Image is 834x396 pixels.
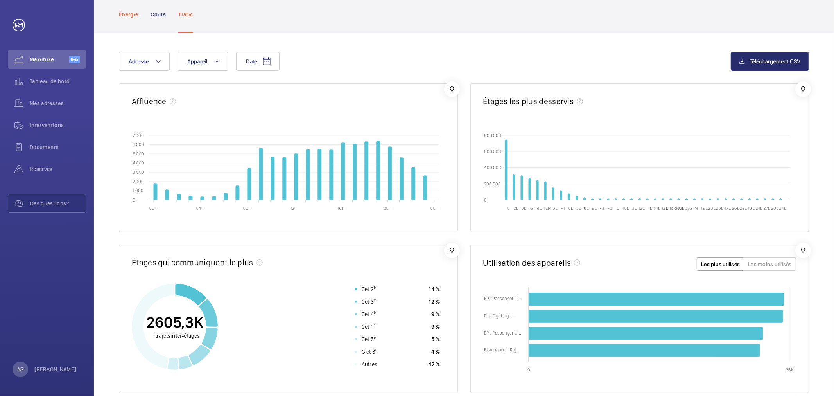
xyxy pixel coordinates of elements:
path: 14E 2 580 [654,199,656,200]
text: 4E [537,205,542,211]
text: 5 000 [133,151,144,156]
path: 08H 3 443,079 [248,168,251,200]
p: AS [17,365,23,373]
text: 600 000 [484,149,501,154]
span: 9 % [431,310,440,318]
path: 24E 299 [780,199,782,200]
p: Énergie [119,11,138,18]
text: 4 000 [133,160,144,166]
text: 0 [133,197,135,202]
path: 19H 6 355,89 [377,141,380,200]
path: -2 8 213 [607,199,609,200]
path: 11H 4 604,384 [283,157,286,200]
text: 5E [552,205,558,211]
path: 12E 6 265 [639,199,640,200]
path: B 7 777 [615,199,617,200]
text: -2 [608,205,612,211]
text: 11E [646,205,652,211]
path: 25E 572 [717,199,719,200]
span: Des questions? [30,200,86,207]
span: Mes adresses [30,99,86,107]
text: 15E [661,205,668,211]
path: 09H 5 581,907 [259,148,263,200]
path: 13E 7 011 [631,199,633,200]
path: 03H 420,296 [189,196,192,200]
path: 27E 410 [764,199,766,200]
path: 06H 705,863 [224,193,228,200]
sup: er [373,322,376,327]
path: 16E 1 911 [678,199,680,200]
text: 13E [630,205,637,211]
path: 05H 366,608 [212,196,216,200]
text: 1 000 [133,188,143,193]
path: 9E 14 968 [591,199,593,200]
text: M [694,205,698,211]
text: G [530,205,533,211]
path: 7E 49 291 [576,196,578,200]
path: 4E 244 640 [536,180,538,200]
p: trajets [155,332,194,340]
path: 20E 405 [772,199,774,200]
path: M 854 [693,199,695,200]
sup: e [374,335,376,340]
span: 0 et 4 [362,310,376,318]
text: 20H [384,205,392,211]
span: Appareil [187,58,208,65]
text: 200 000 [484,181,501,186]
text: 9E [592,205,597,211]
path: G 2nd door 2 412 [670,199,672,200]
path: 18E 466 [748,199,750,200]
button: Les moins utilisés [744,257,796,271]
text: 3 000 [133,169,144,175]
path: 3E 302 598 [521,176,523,200]
path: 1ER 226 355 [544,182,546,200]
text: 17E [724,205,731,211]
text: 2 000 [133,178,144,184]
path: 12H 5 010,444 [294,154,298,200]
text: 800 000 [484,132,501,138]
path: 0 747 371 [505,140,507,200]
text: 19E [701,205,708,211]
path: 21H 4 599,025 [400,158,404,200]
span: Réserves [30,165,86,173]
text: 1ER [543,205,551,211]
path: EPL Passenger Lift M56134 23 307 [529,327,763,340]
path: 21E 453 [756,199,758,200]
text: 16H [337,205,345,211]
path: 10H 4 673,162 [271,157,274,200]
span: 14 % [429,285,440,293]
sup: e [375,347,377,352]
path: Evacuation - Right Hand Lift M62798 23 010 [529,344,760,357]
text: 2E [513,205,518,211]
sup: e [374,297,376,302]
span: Adresse [129,58,149,65]
p: [PERSON_NAME] [34,365,77,373]
path: 01H 1 082,762 [165,190,169,200]
span: G et 3 [362,348,377,356]
path: 8E 29 935 [583,198,585,200]
text: 400 000 [484,165,501,170]
text: 26E [732,205,739,211]
span: Beta [69,56,80,63]
path: 2E 315 718 [513,175,515,200]
path: 02H 628,405 [177,194,181,200]
text: 0 [506,205,509,211]
path: 20H 5 786,203 [388,147,392,200]
text: 8E [584,205,589,211]
path: 15H 5 411,638 [330,150,333,200]
text: 3E [521,205,526,211]
path: 23E 598 [709,199,711,200]
path: 5E 149 082 [552,188,554,200]
path: 10E 7 726 [623,199,625,200]
path: 22E 478 [741,199,743,200]
text: 14E [653,205,660,211]
text: U/G [685,205,692,211]
span: Interventions [30,121,86,129]
sup: e [374,285,376,290]
span: 4 % [431,348,440,356]
path: 19E 677 [701,199,703,200]
path: 15E 2 432 [662,199,664,200]
path: 04H 340,636 [201,197,204,200]
path: EPL Passenger Lift No 2 M63587 25 419 [529,293,784,306]
span: Téléchargement CSV [750,58,801,65]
